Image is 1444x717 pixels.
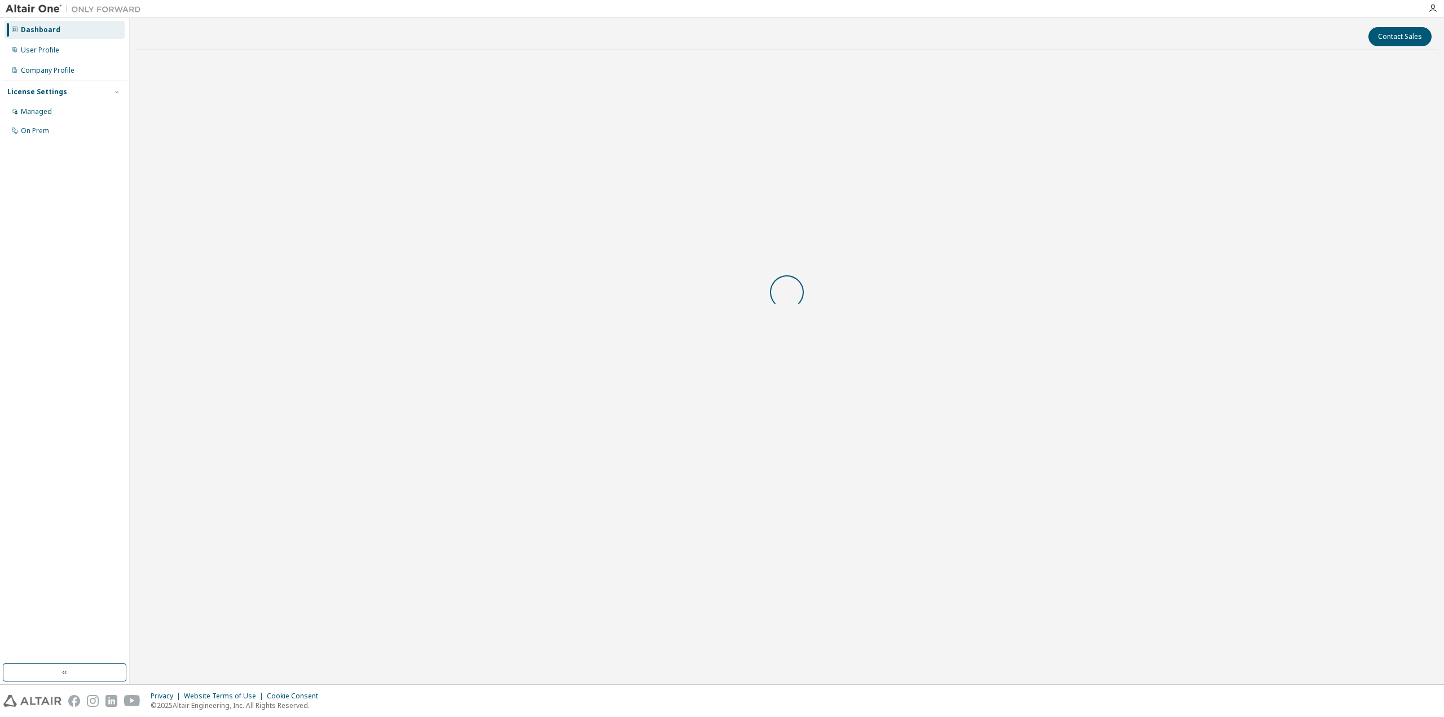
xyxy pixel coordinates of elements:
img: Altair One [6,3,147,15]
button: Contact Sales [1368,27,1432,46]
div: Managed [21,107,52,116]
img: altair_logo.svg [3,695,61,707]
img: instagram.svg [87,695,99,707]
p: © 2025 Altair Engineering, Inc. All Rights Reserved. [151,701,325,710]
div: User Profile [21,46,59,55]
div: Privacy [151,692,184,701]
img: facebook.svg [68,695,80,707]
div: Company Profile [21,66,74,75]
div: Cookie Consent [267,692,325,701]
div: Website Terms of Use [184,692,267,701]
div: On Prem [21,126,49,135]
img: youtube.svg [124,695,140,707]
div: Dashboard [21,25,60,34]
img: linkedin.svg [105,695,117,707]
div: License Settings [7,87,67,96]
